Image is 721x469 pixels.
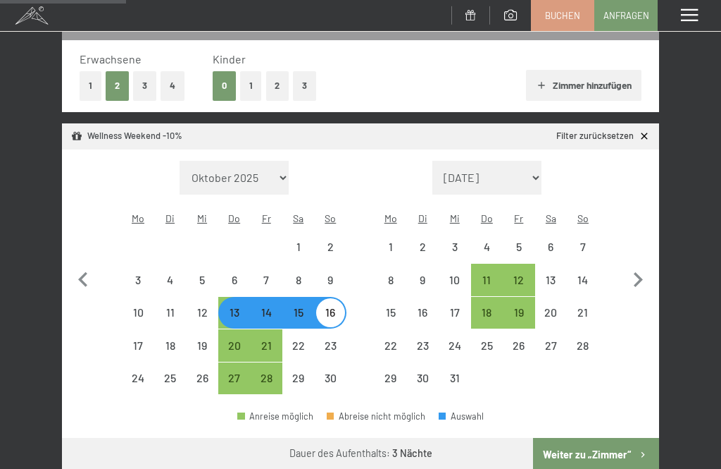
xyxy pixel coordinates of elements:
[376,307,406,336] div: 15
[122,329,154,362] div: Mon Nov 17 2025
[250,329,282,362] div: Anreise möglich
[471,231,503,263] div: Thu Dec 04 2025
[392,447,432,459] b: 3 Nächte
[376,372,406,402] div: 29
[315,297,347,329] div: Sun Nov 16 2025
[440,340,470,370] div: 24
[439,231,471,263] div: Wed Dec 03 2025
[237,412,313,421] div: Anreise möglich
[250,264,282,296] div: Fri Nov 07 2025
[218,363,251,395] div: Anreise möglich
[293,71,316,100] button: 3
[240,71,262,100] button: 1
[250,264,282,296] div: Anreise nicht möglich
[503,231,535,263] div: Fri Dec 05 2025
[472,241,502,271] div: 4
[154,329,187,362] div: Tue Nov 18 2025
[503,264,535,296] div: Fri Dec 12 2025
[537,274,566,304] div: 13
[535,264,568,296] div: Sat Dec 13 2025
[251,274,281,304] div: 7
[154,297,187,329] div: Tue Nov 11 2025
[123,274,153,304] div: 3
[154,264,187,296] div: Anreise nicht möglich
[406,329,439,362] div: Tue Dec 23 2025
[220,274,249,304] div: 6
[537,307,566,336] div: 20
[567,297,599,329] div: Sun Dec 21 2025
[80,52,142,66] span: Erwachsene
[250,297,282,329] div: Anreise möglich
[567,264,599,296] div: Sun Dec 14 2025
[503,297,535,329] div: Fri Dec 19 2025
[186,363,218,395] div: Wed Nov 26 2025
[186,297,218,329] div: Wed Nov 12 2025
[535,297,568,329] div: Sat Dec 20 2025
[375,297,407,329] div: Mon Dec 15 2025
[567,329,599,362] div: Sun Dec 28 2025
[450,212,460,224] abbr: Mittwoch
[408,340,437,370] div: 23
[282,264,315,296] div: Sat Nov 08 2025
[123,340,153,370] div: 17
[122,329,154,362] div: Anreise nicht möglich
[481,212,493,224] abbr: Donnerstag
[375,329,407,362] div: Mon Dec 22 2025
[503,297,535,329] div: Anreise möglich
[122,363,154,395] div: Mon Nov 24 2025
[251,372,281,402] div: 28
[375,264,407,296] div: Mon Dec 08 2025
[567,231,599,263] div: Sun Dec 07 2025
[568,241,598,271] div: 7
[266,71,289,100] button: 2
[504,340,534,370] div: 26
[556,130,650,142] a: Filter zurücksetzen
[228,212,240,224] abbr: Donnerstag
[186,329,218,362] div: Anreise nicht möglich
[406,329,439,362] div: Anreise nicht möglich
[514,212,523,224] abbr: Freitag
[535,329,568,362] div: Sat Dec 27 2025
[567,297,599,329] div: Anreise nicht möglich
[251,340,281,370] div: 21
[327,412,425,421] div: Abreise nicht möglich
[537,340,566,370] div: 27
[406,297,439,329] div: Anreise nicht möglich
[471,297,503,329] div: Anreise möglich
[156,372,185,402] div: 25
[213,52,246,66] span: Kinder
[213,71,236,100] button: 0
[106,71,129,100] button: 2
[315,264,347,296] div: Anreise nicht möglich
[284,241,313,271] div: 1
[186,363,218,395] div: Anreise nicht möglich
[282,231,315,263] div: Sat Nov 01 2025
[282,329,315,362] div: Anreise nicht möglich
[406,264,439,296] div: Tue Dec 09 2025
[471,329,503,362] div: Thu Dec 25 2025
[439,363,471,395] div: Wed Dec 31 2025
[504,241,534,271] div: 5
[418,212,427,224] abbr: Dienstag
[376,274,406,304] div: 8
[220,372,249,402] div: 27
[186,329,218,362] div: Wed Nov 19 2025
[218,363,251,395] div: Thu Nov 27 2025
[315,329,347,362] div: Sun Nov 23 2025
[154,329,187,362] div: Anreise nicht möglich
[154,264,187,296] div: Tue Nov 04 2025
[315,329,347,362] div: Anreise nicht möglich
[471,264,503,296] div: Thu Dec 11 2025
[439,297,471,329] div: Anreise nicht möglich
[316,307,346,336] div: 16
[595,1,657,30] a: Anfragen
[408,274,437,304] div: 9
[218,264,251,296] div: Thu Nov 06 2025
[440,307,470,336] div: 17
[439,412,484,421] div: Auswahl
[375,297,407,329] div: Anreise nicht möglich
[406,297,439,329] div: Tue Dec 16 2025
[284,340,313,370] div: 22
[197,212,207,224] abbr: Mittwoch
[375,363,407,395] div: Mon Dec 29 2025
